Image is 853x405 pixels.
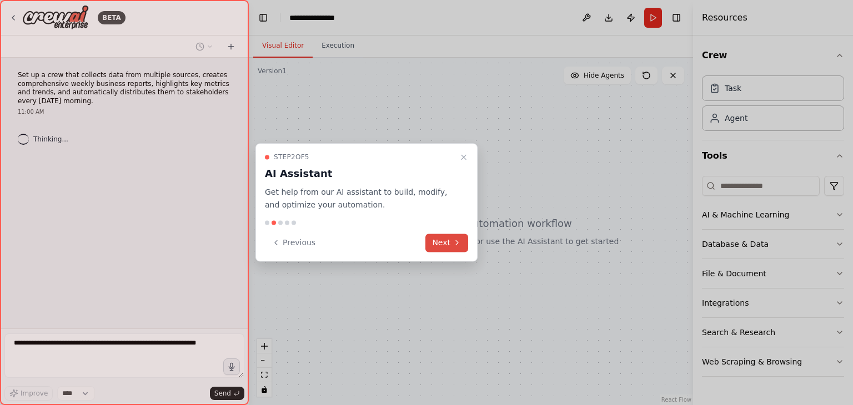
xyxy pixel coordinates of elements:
[265,186,455,211] p: Get help from our AI assistant to build, modify, and optimize your automation.
[274,153,309,161] span: Step 2 of 5
[265,166,455,181] h3: AI Assistant
[457,150,470,164] button: Close walkthrough
[255,10,271,26] button: Hide left sidebar
[265,234,322,252] button: Previous
[425,234,468,252] button: Next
